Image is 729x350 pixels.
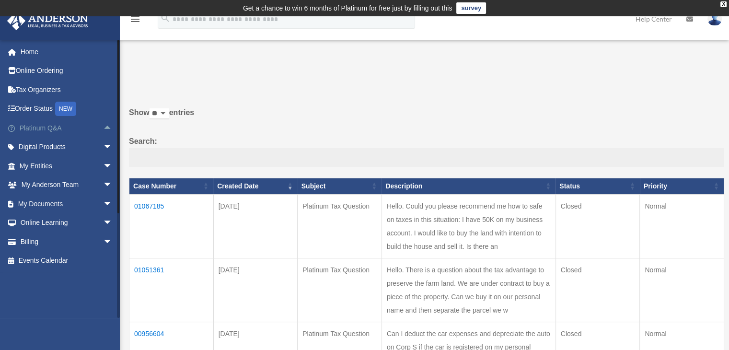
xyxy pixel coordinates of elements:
td: Platinum Tax Question [298,194,382,258]
a: menu [129,17,141,25]
img: User Pic [707,12,722,26]
td: Platinum Tax Question [298,258,382,322]
a: Platinum Q&Aarrow_drop_up [7,118,127,138]
td: Hello. There is a question about the tax advantage to preserve the farm land. We are under contra... [382,258,555,322]
span: arrow_drop_down [103,213,122,233]
a: Online Ordering [7,61,127,81]
span: arrow_drop_down [103,138,122,157]
img: Anderson Advisors Platinum Portal [4,12,91,30]
th: Case Number: activate to sort column ascending [129,178,214,194]
a: Order StatusNEW [7,99,127,119]
span: arrow_drop_down [103,175,122,195]
select: Showentries [150,108,169,119]
i: search [160,13,171,23]
div: NEW [55,102,76,116]
span: arrow_drop_down [103,194,122,214]
td: [DATE] [213,258,298,322]
span: arrow_drop_down [103,232,122,252]
span: arrow_drop_up [103,118,122,138]
div: close [720,1,727,7]
td: Normal [640,258,724,322]
div: Get a chance to win 6 months of Platinum for free just by filling out this [243,2,452,14]
td: Hello. Could you please recommend me how to safe on taxes in this situation: I have 50K on my bus... [382,194,555,258]
a: Online Learningarrow_drop_down [7,213,127,233]
a: Home [7,42,127,61]
a: survey [456,2,486,14]
th: Created Date: activate to sort column ascending [213,178,298,194]
i: menu [129,13,141,25]
a: My Documentsarrow_drop_down [7,194,127,213]
a: My Anderson Teamarrow_drop_down [7,175,127,195]
th: Description: activate to sort column ascending [382,178,555,194]
input: Search: [129,148,724,166]
a: Billingarrow_drop_down [7,232,127,251]
a: My Entitiesarrow_drop_down [7,156,127,175]
label: Search: [129,135,724,166]
td: 01051361 [129,258,214,322]
td: Normal [640,194,724,258]
a: Events Calendar [7,251,127,270]
span: arrow_drop_down [103,156,122,176]
label: Show entries [129,106,724,129]
td: Closed [555,258,640,322]
th: Subject: activate to sort column ascending [298,178,382,194]
td: [DATE] [213,194,298,258]
td: 01067185 [129,194,214,258]
a: Digital Productsarrow_drop_down [7,138,127,157]
td: Closed [555,194,640,258]
a: Tax Organizers [7,80,127,99]
th: Priority: activate to sort column ascending [640,178,724,194]
th: Status: activate to sort column ascending [555,178,640,194]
